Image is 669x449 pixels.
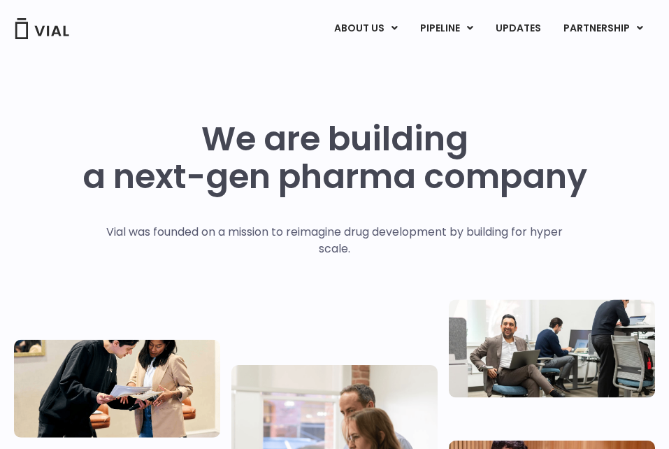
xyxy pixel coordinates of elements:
[92,224,577,257] p: Vial was founded on a mission to reimagine drug development by building for hyper scale.
[323,17,408,41] a: ABOUT USMenu Toggle
[484,17,552,41] a: UPDATES
[82,120,587,196] h1: We are building a next-gen pharma company
[409,17,484,41] a: PIPELINEMenu Toggle
[14,339,220,437] img: Two people looking at a paper talking.
[14,18,70,39] img: Vial Logo
[552,17,654,41] a: PARTNERSHIPMenu Toggle
[449,299,655,397] img: Three people working in an office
